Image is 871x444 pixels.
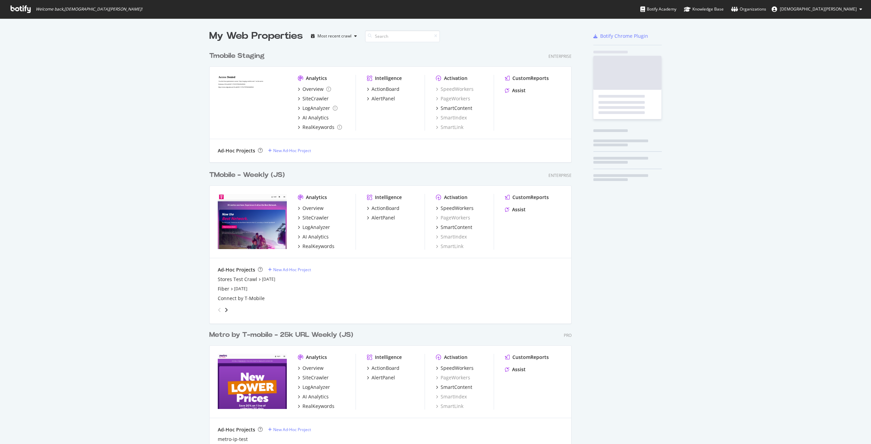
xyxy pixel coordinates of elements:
div: Knowledge Base [684,6,724,13]
div: Overview [302,365,324,372]
a: RealKeywords [298,403,334,410]
a: AI Analytics [298,233,329,240]
div: Organizations [731,6,766,13]
img: t-mobile.com [218,194,287,249]
span: Welcome back, [DEMOGRAPHIC_DATA][PERSON_NAME] ! [36,6,142,12]
a: SmartIndex [436,393,467,400]
div: TMobile - Weekly (JS) [209,170,285,180]
div: SiteCrawler [302,214,329,221]
a: ActionBoard [367,205,399,212]
a: Assist [505,206,526,213]
div: SpeedWorkers [441,365,474,372]
a: SpeedWorkers [436,86,474,93]
div: LogAnalyzer [302,224,330,231]
div: Most recent crawl [317,34,351,38]
a: SmartContent [436,384,472,391]
a: RealKeywords [298,243,334,250]
a: metro-ip-test [218,436,248,443]
div: SmartContent [441,384,472,391]
a: TMobile - Weekly (JS) [209,170,287,180]
a: SpeedWorkers [436,205,474,212]
div: Ad-Hoc Projects [218,147,255,154]
div: LogAnalyzer [302,384,330,391]
div: Pro [564,332,572,338]
a: CustomReports [505,354,549,361]
div: SmartContent [441,224,472,231]
a: PageWorkers [436,95,470,102]
a: [DATE] [262,276,275,282]
img: tmobilestaging.com [218,75,287,130]
a: New Ad-Hoc Project [268,267,311,273]
div: Botify Chrome Plugin [600,33,648,39]
div: LogAnalyzer [302,105,330,112]
div: CustomReports [512,75,549,82]
a: AI Analytics [298,393,329,400]
button: Most recent crawl [308,31,360,42]
a: [DATE] [234,286,247,292]
div: Fiber [218,285,229,292]
a: PageWorkers [436,374,470,381]
a: AlertPanel [367,374,395,381]
div: Assist [512,206,526,213]
div: SmartContent [441,105,472,112]
div: Ad-Hoc Projects [218,426,255,433]
div: ActionBoard [372,205,399,212]
div: Activation [444,194,467,201]
div: SpeedWorkers [441,205,474,212]
div: Analytics [306,354,327,361]
div: Assist [512,366,526,373]
a: Assist [505,366,526,373]
a: Overview [298,86,331,93]
div: Analytics [306,194,327,201]
a: SmartLink [436,243,463,250]
a: SmartContent [436,224,472,231]
a: AI Analytics [298,114,329,121]
div: RealKeywords [302,243,334,250]
div: AI Analytics [302,114,329,121]
a: PageWorkers [436,214,470,221]
div: ActionBoard [372,86,399,93]
a: Metro by T-mobile - 25k URL Weekly (JS) [209,330,356,340]
a: SmartIndex [436,233,467,240]
a: Overview [298,365,324,372]
div: AI Analytics [302,393,329,400]
a: SmartIndex [436,114,467,121]
div: My Web Properties [209,29,303,43]
a: CustomReports [505,194,549,201]
a: New Ad-Hoc Project [268,427,311,432]
a: Stores Test Crawl [218,276,257,283]
div: Activation [444,354,467,361]
div: ActionBoard [372,365,399,372]
a: ActionBoard [367,86,399,93]
a: RealKeywords [298,124,342,131]
div: SmartLink [436,124,463,131]
div: Analytics [306,75,327,82]
a: Botify Chrome Plugin [593,33,648,39]
div: Intelligence [375,75,402,82]
div: New Ad-Hoc Project [273,427,311,432]
a: SiteCrawler [298,374,329,381]
a: CustomReports [505,75,549,82]
a: Tmobile Staging [209,51,267,61]
div: AlertPanel [372,374,395,381]
div: CustomReports [512,354,549,361]
a: AlertPanel [367,95,395,102]
a: New Ad-Hoc Project [268,148,311,153]
div: Tmobile Staging [209,51,265,61]
div: CustomReports [512,194,549,201]
a: Connect by T-Mobile [218,295,265,302]
a: ActionBoard [367,365,399,372]
div: Ad-Hoc Projects [218,266,255,273]
a: SiteCrawler [298,95,329,102]
div: Enterprise [548,172,572,178]
div: New Ad-Hoc Project [273,148,311,153]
